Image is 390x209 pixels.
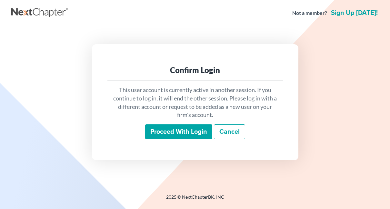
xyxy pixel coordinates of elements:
p: This user account is currently active in another session. If you continue to log in, it will end ... [113,86,278,119]
strong: Not a member? [292,9,327,17]
a: Cancel [214,124,245,139]
div: Confirm Login [113,65,278,75]
div: 2025 © NextChapterBK, INC [11,194,379,205]
a: Sign up [DATE]! [330,10,379,16]
input: Proceed with login [145,124,212,139]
